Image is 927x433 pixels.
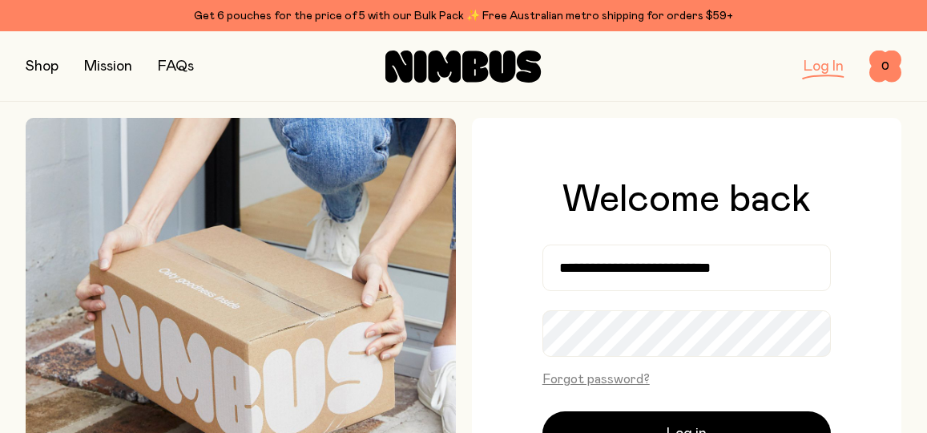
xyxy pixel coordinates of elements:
h1: Welcome back [562,180,811,219]
a: Mission [84,59,132,74]
button: 0 [869,51,901,83]
a: FAQs [158,59,194,74]
button: Forgot password? [542,370,650,389]
div: Get 6 pouches for the price of 5 with our Bulk Pack ✨ Free Australian metro shipping for orders $59+ [26,6,901,26]
a: Log In [804,59,844,74]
